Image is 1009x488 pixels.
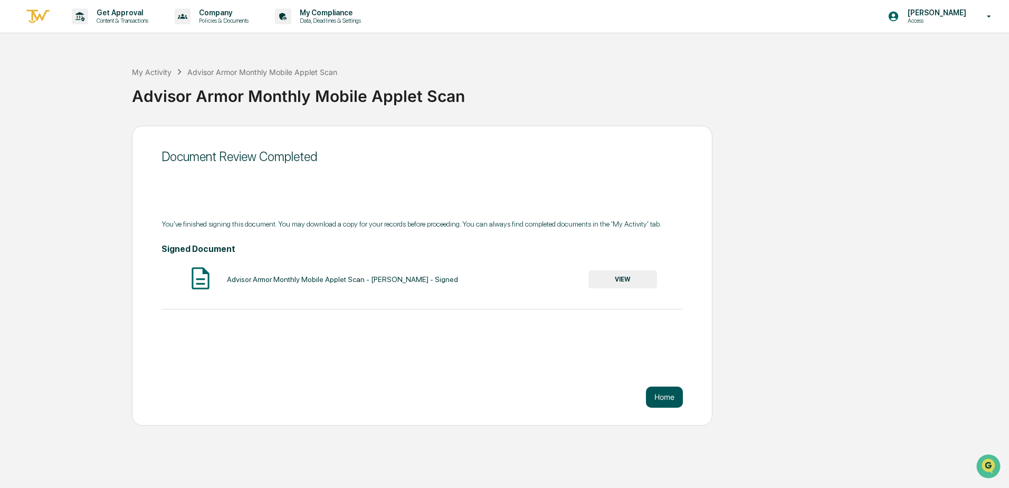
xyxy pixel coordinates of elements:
a: 🔎Data Lookup [6,149,71,168]
p: Content & Transactions [88,17,154,24]
div: My Activity [132,68,172,77]
img: logo [25,8,51,25]
span: Attestations [87,133,131,144]
div: We're available if you need us! [36,91,134,100]
h4: Signed Document [161,244,683,254]
p: How can we help? [11,22,192,39]
a: 🖐️Preclearance [6,129,72,148]
div: Advisor Armor Monthly Mobile Applet Scan [132,78,1004,106]
div: You've finished signing this document. You may download a copy for your records before proceeding... [161,220,683,228]
div: 🔎 [11,154,19,163]
p: My Compliance [291,8,366,17]
button: VIEW [588,270,657,288]
div: Document Review Completed [161,149,683,164]
p: Policies & Documents [191,17,254,24]
div: 🖐️ [11,134,19,143]
button: Home [646,387,683,408]
a: 🗄️Attestations [72,129,135,148]
button: Start new chat [179,84,192,97]
img: 1746055101610-c473b297-6a78-478c-a979-82029cc54cd1 [11,81,30,100]
div: 🗄️ [77,134,85,143]
div: Start new chat [36,81,173,91]
p: Access [899,17,972,24]
a: Powered byPylon [74,179,128,187]
span: Pylon [105,179,128,187]
div: Advisor Armor Monthly Mobile Applet Scan - [PERSON_NAME] - Signed [227,275,458,284]
div: Advisor Armor Monthly Mobile Applet Scan [187,68,337,77]
img: Document Icon [187,265,214,292]
iframe: Open customer support [975,453,1004,482]
span: Preclearance [21,133,68,144]
p: Data, Deadlines & Settings [291,17,366,24]
p: [PERSON_NAME] [899,8,972,17]
p: Get Approval [88,8,154,17]
span: Data Lookup [21,153,66,164]
p: Company [191,8,254,17]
